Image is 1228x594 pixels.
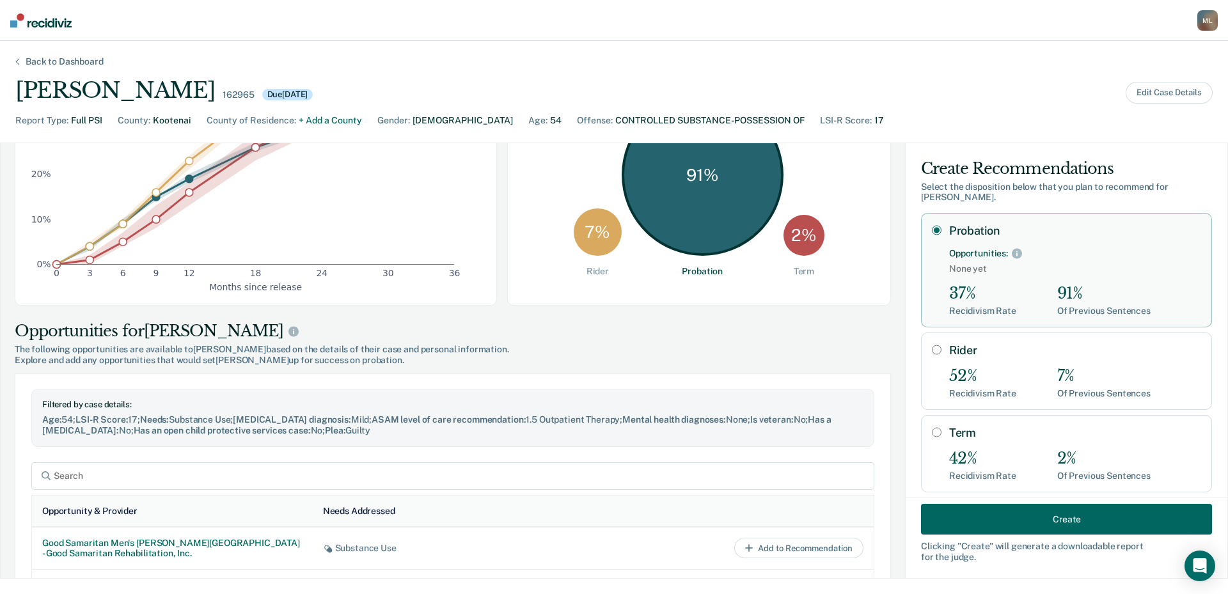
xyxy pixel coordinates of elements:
[874,114,884,127] div: 17
[140,414,169,425] span: Needs :
[31,34,51,269] g: y-axis tick label
[1197,10,1218,31] button: ML
[153,114,191,127] div: Kootenai
[31,214,51,224] text: 10%
[31,462,874,490] input: Search
[783,215,824,256] div: 2 %
[1057,471,1151,481] div: Of Previous Sentences
[233,414,351,425] span: [MEDICAL_DATA] diagnosis :
[87,268,93,278] text: 3
[209,281,302,292] text: Months since release
[1057,449,1151,468] div: 2%
[10,13,72,27] img: Recidiviz
[54,268,59,278] text: 0
[794,266,814,277] div: Term
[382,268,394,278] text: 30
[921,504,1212,535] button: Create
[42,414,863,436] div: 54 ; 17 ; Substance Use ; Mild ; 1.5 Outpatient Therapy ; None ; No ; No ; No ; Guilty
[1057,285,1151,303] div: 91%
[586,266,609,277] div: Rider
[949,343,1201,357] label: Rider
[316,268,327,278] text: 24
[207,114,296,127] div: County of Residence :
[949,449,1016,468] div: 42%
[949,367,1016,386] div: 52%
[1126,82,1213,104] button: Edit Case Details
[262,89,313,100] div: Due [DATE]
[42,400,863,410] div: Filtered by case details:
[574,208,622,256] div: 7 %
[15,77,215,104] div: [PERSON_NAME]
[71,114,102,127] div: Full PSI
[323,543,583,554] div: Substance Use
[820,114,872,127] div: LSI-R Score :
[153,268,159,278] text: 9
[682,266,723,277] div: Probation
[37,259,51,269] text: 0%
[42,414,61,425] span: Age :
[949,224,1201,238] label: Probation
[528,114,547,127] div: Age :
[622,414,726,425] span: Mental health diagnoses :
[921,182,1212,203] div: Select the disposition below that you plan to recommend for [PERSON_NAME] .
[550,114,562,127] div: 54
[1057,306,1151,317] div: Of Previous Sentences
[949,263,1201,274] span: None yet
[622,94,783,256] div: 91 %
[949,248,1008,259] div: Opportunities:
[31,169,51,179] text: 20%
[15,321,891,341] div: Opportunities for [PERSON_NAME]
[1185,551,1215,581] div: Open Intercom Messenger
[15,114,68,127] div: Report Type :
[10,56,119,67] div: Back to Dashboard
[921,159,1212,179] div: Create Recommendations
[734,538,863,558] button: Add to Recommendation
[15,344,891,355] span: The following opportunities are available to [PERSON_NAME] based on the details of their case and...
[949,285,1016,303] div: 37%
[15,355,891,366] span: Explore and add any opportunities that would set [PERSON_NAME] up for success on probation.
[53,26,459,268] g: dot
[449,268,460,278] text: 36
[325,425,345,435] span: Plea :
[323,506,395,517] div: Needs Addressed
[1057,388,1151,399] div: Of Previous Sentences
[250,268,262,278] text: 18
[413,114,513,127] div: [DEMOGRAPHIC_DATA]
[750,414,793,425] span: Is veteran :
[120,268,126,278] text: 6
[75,414,128,425] span: LSI-R Score :
[615,114,805,127] div: CONTROLLED SUBSTANCE-POSSESSION OF
[223,90,254,100] div: 162965
[42,506,138,517] div: Opportunity & Provider
[42,414,831,435] span: Has a [MEDICAL_DATA] :
[299,114,362,127] div: + Add a County
[134,425,311,435] span: Has an open child protective services case :
[1057,367,1151,386] div: 7%
[42,538,303,559] div: Good Samaritan Men's [PERSON_NAME][GEOGRAPHIC_DATA] - Good Samaritan Rehabilitation, Inc.
[1197,10,1218,31] div: M L
[949,471,1016,481] div: Recidivism Rate
[949,306,1016,317] div: Recidivism Rate
[949,426,1201,440] label: Term
[921,541,1212,563] div: Clicking " Create " will generate a downloadable report for the judge.
[184,268,195,278] text: 12
[949,388,1016,399] div: Recidivism Rate
[577,114,613,127] div: Offense :
[372,414,526,425] span: ASAM level of care recommendation :
[118,114,150,127] div: County :
[377,114,410,127] div: Gender :
[54,268,460,278] g: x-axis tick label
[209,281,302,292] g: x-axis label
